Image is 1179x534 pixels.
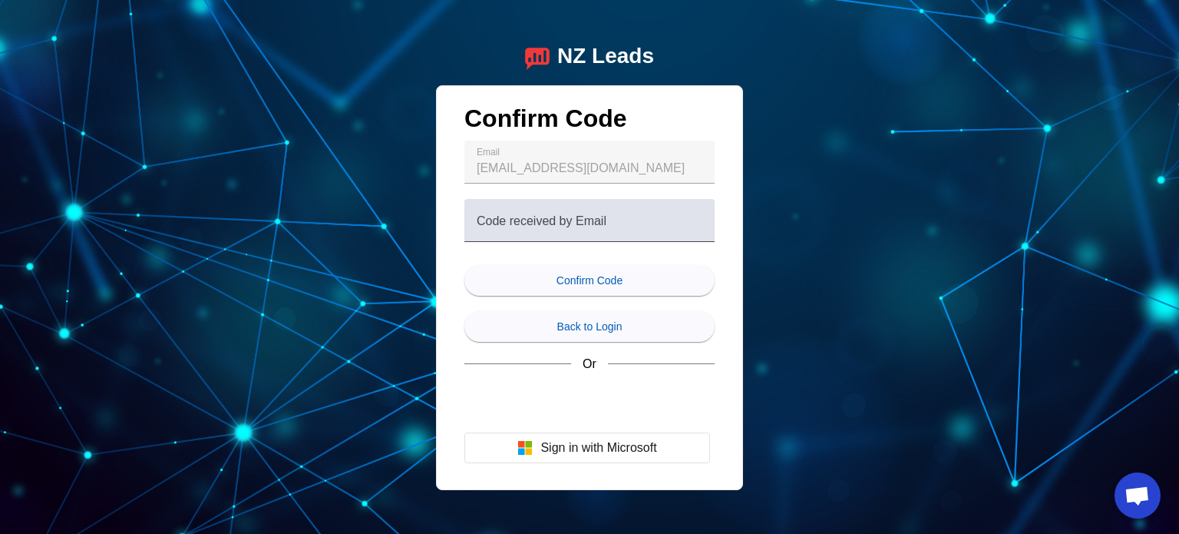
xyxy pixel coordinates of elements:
button: Sign in with Microsoft [464,433,710,463]
span: Back to Login [557,320,623,333]
h1: Confirm Code [464,104,715,141]
mat-label: Email [477,147,500,157]
button: Confirm Code [464,265,715,296]
div: NZ Leads [557,44,654,70]
mat-label: Code received by Email [477,214,606,227]
a: logoNZ Leads [525,44,654,70]
span: Confirm Code [556,274,623,287]
button: Back to Login [464,311,715,342]
a: Open chat [1115,473,1161,519]
span: Or [583,357,596,371]
iframe: Sign in with Google Button [457,385,718,419]
img: Microsoft logo [517,440,533,456]
img: logo [525,44,550,70]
